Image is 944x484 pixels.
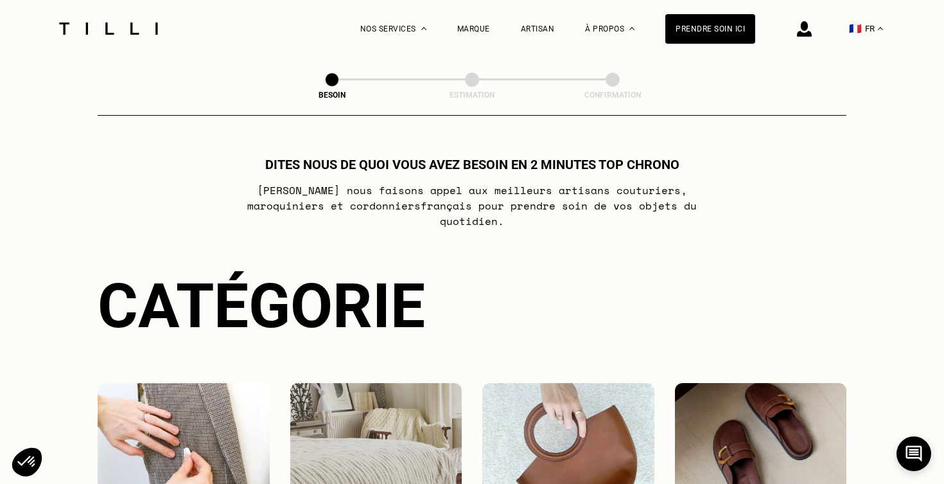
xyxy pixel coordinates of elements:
h1: Dites nous de quoi vous avez besoin en 2 minutes top chrono [265,157,679,172]
a: Prendre soin ici [665,14,755,44]
img: Menu déroulant [421,27,426,30]
div: Catégorie [98,270,846,342]
div: Estimation [408,91,536,100]
a: Marque [457,24,490,33]
img: Logo du service de couturière Tilli [55,22,162,35]
div: Confirmation [548,91,677,100]
span: 🇫🇷 [849,22,862,35]
img: Menu déroulant à propos [629,27,634,30]
a: Artisan [521,24,555,33]
img: menu déroulant [878,27,883,30]
div: Besoin [268,91,396,100]
p: [PERSON_NAME] nous faisons appel aux meilleurs artisans couturiers , maroquiniers et cordonniers ... [218,183,727,229]
img: icône connexion [797,21,812,37]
